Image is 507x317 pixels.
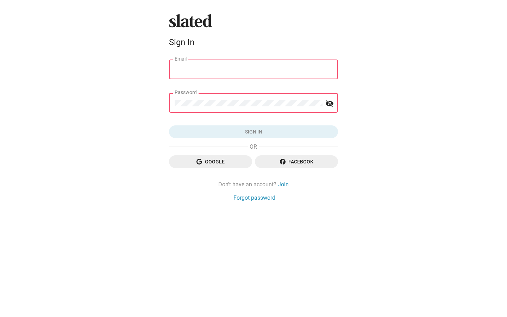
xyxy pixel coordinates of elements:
[169,14,338,50] sl-branding: Sign In
[325,98,334,109] mat-icon: visibility_off
[169,181,338,188] div: Don't have an account?
[255,155,338,168] button: Facebook
[278,181,289,188] a: Join
[261,155,332,168] span: Facebook
[169,37,338,47] div: Sign In
[323,97,337,111] button: Show password
[175,155,246,168] span: Google
[233,194,275,201] a: Forgot password
[169,155,252,168] button: Google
